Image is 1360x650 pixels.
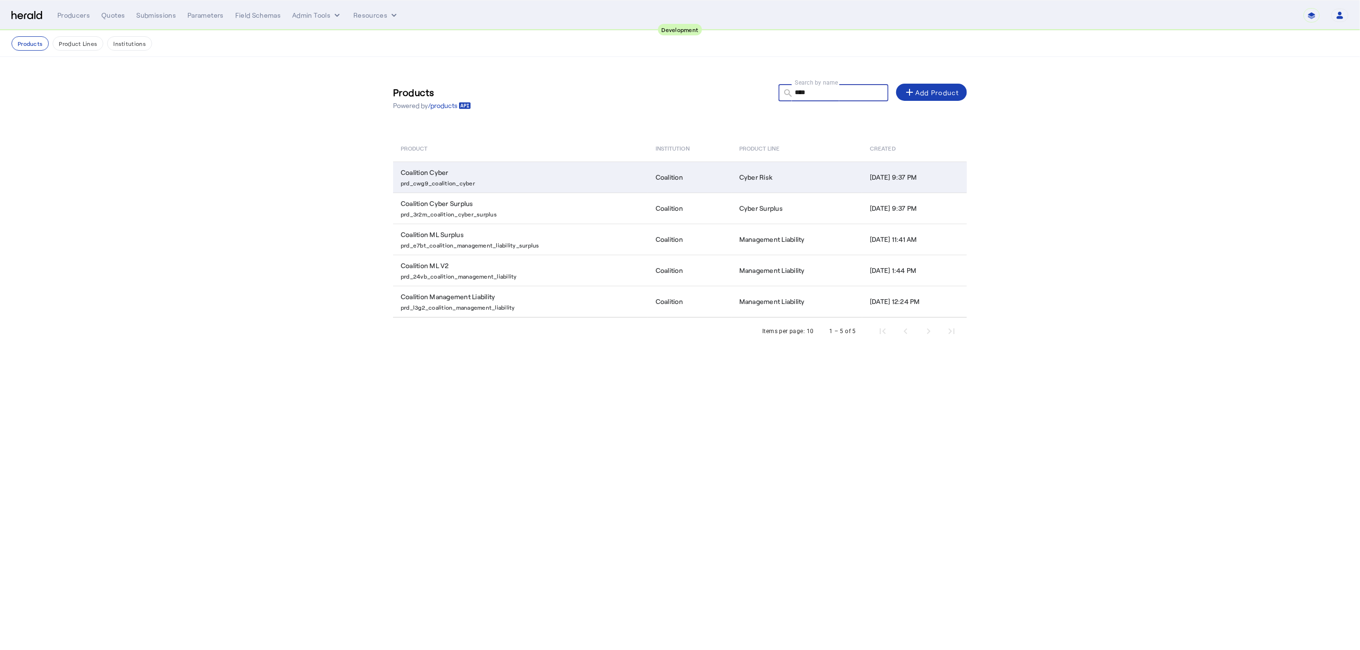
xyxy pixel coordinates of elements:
img: Herald Logo [11,11,42,20]
mat-icon: add [904,87,915,98]
div: Submissions [136,11,176,20]
td: Coalition Cyber [393,162,648,193]
mat-label: Search by name [795,79,838,86]
td: Cyber Risk [732,162,862,193]
button: Product Lines [53,36,103,51]
td: Cyber Surplus [732,193,862,224]
td: Management Liability [732,286,862,317]
p: prd_3r2m_coalition_cyber_surplus [401,208,644,218]
a: /products [428,101,471,110]
p: Powered by [393,101,471,110]
th: Product [393,135,648,162]
p: prd_cwg9_coalition_cyber [401,177,644,187]
td: [DATE] 12:24 PM [862,286,967,317]
td: Coalition [648,193,732,224]
button: Add Product [896,84,967,101]
mat-icon: search [779,88,795,100]
p: prd_l3g2_coalition_management_liability [401,302,644,311]
td: Coalition Cyber Surplus [393,193,648,224]
td: Coalition Management Liability [393,286,648,317]
td: [DATE] 9:37 PM [862,162,967,193]
div: Items per page: [762,326,805,336]
th: Product Line [732,135,862,162]
div: Field Schemas [235,11,281,20]
h3: Products [393,86,471,99]
td: Coalition [648,224,732,255]
td: Coalition ML V2 [393,255,648,286]
button: internal dropdown menu [292,11,342,20]
p: prd_e7bt_coalition_management_liability_surplus [401,239,644,249]
td: Coalition ML Surplus [393,224,648,255]
div: Development [658,24,702,35]
td: Coalition [648,162,732,193]
div: Parameters [187,11,224,20]
th: Created [862,135,967,162]
button: Resources dropdown menu [353,11,399,20]
div: Add Product [904,87,959,98]
div: Quotes [101,11,125,20]
p: prd_24vb_coalition_management_liability [401,271,644,280]
button: Institutions [107,36,152,51]
div: Producers [57,11,90,20]
td: Management Liability [732,224,862,255]
th: Institution [648,135,732,162]
td: Management Liability [732,255,862,286]
div: 10 [807,326,814,336]
td: [DATE] 11:41 AM [862,224,967,255]
td: Coalition [648,286,732,317]
div: 1 – 5 of 5 [829,326,856,336]
button: Products [11,36,49,51]
td: [DATE] 1:44 PM [862,255,967,286]
td: [DATE] 9:37 PM [862,193,967,224]
td: Coalition [648,255,732,286]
